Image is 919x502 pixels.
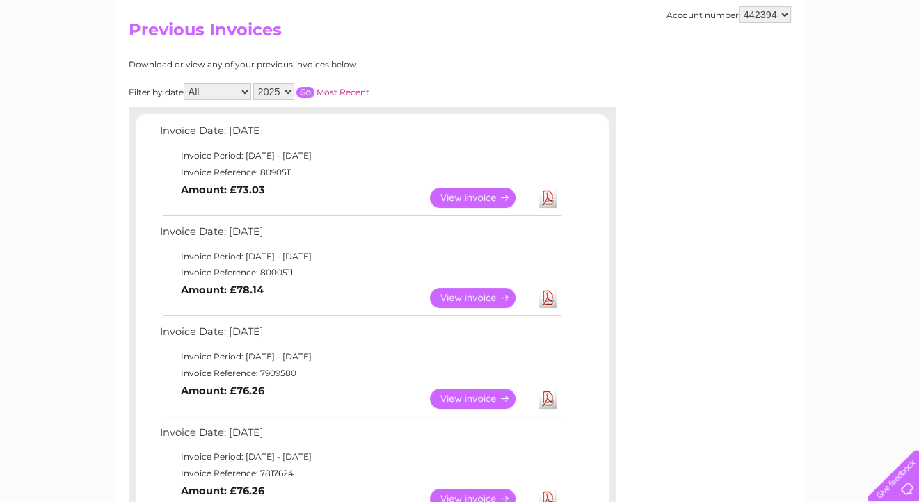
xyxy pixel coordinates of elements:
div: Download or view any of your previous invoices below. [129,60,494,70]
div: Account number [666,6,791,23]
h2: Previous Invoices [129,20,791,47]
div: Filter by date [129,83,494,100]
div: Clear Business is a trading name of Verastar Limited (registered in [GEOGRAPHIC_DATA] No. 3667643... [131,8,789,67]
td: Invoice Reference: 8090511 [157,164,564,181]
td: Invoice Reference: 7817624 [157,465,564,482]
td: Invoice Period: [DATE] - [DATE] [157,348,564,365]
b: Amount: £76.26 [181,384,264,397]
a: Contact [826,59,861,70]
a: View [430,389,532,409]
a: Water [674,59,701,70]
td: Invoice Date: [DATE] [157,122,564,147]
td: Invoice Reference: 8000511 [157,264,564,281]
a: Download [539,389,557,409]
td: Invoice Period: [DATE] - [DATE] [157,448,564,465]
b: Amount: £78.14 [181,284,264,296]
a: Telecoms [748,59,790,70]
a: View [430,288,532,308]
a: Download [539,188,557,208]
a: Log out [873,59,906,70]
td: Invoice Reference: 7909580 [157,365,564,382]
a: View [430,188,532,208]
a: Download [539,288,557,308]
td: Invoice Period: [DATE] - [DATE] [157,248,564,265]
b: Amount: £73.03 [181,184,265,196]
td: Invoice Date: [DATE] [157,222,564,248]
td: Invoice Date: [DATE] [157,323,564,348]
td: Invoice Date: [DATE] [157,423,564,449]
img: logo.png [32,36,103,79]
a: Most Recent [317,87,369,97]
a: 0333 014 3131 [657,7,753,24]
a: Energy [709,59,740,70]
b: Amount: £76.26 [181,485,264,497]
td: Invoice Period: [DATE] - [DATE] [157,147,564,164]
a: Blog [798,59,818,70]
